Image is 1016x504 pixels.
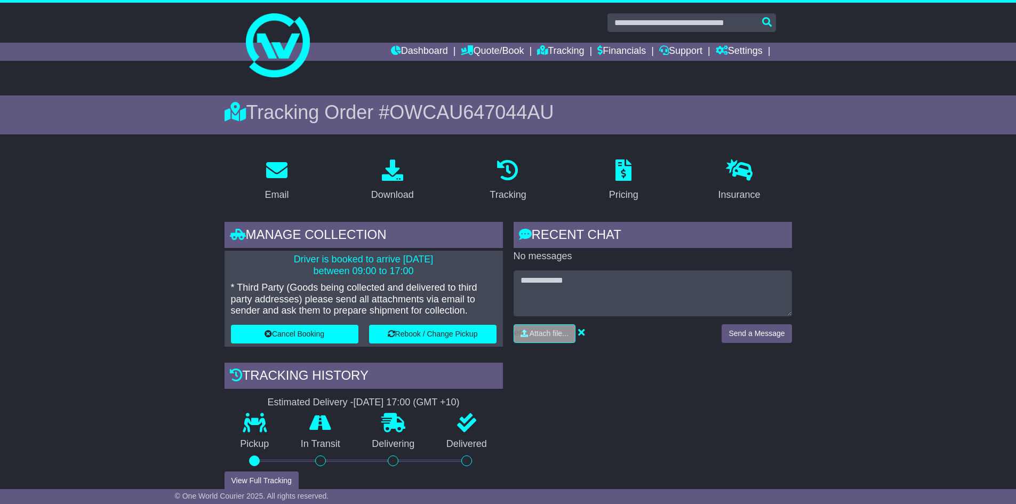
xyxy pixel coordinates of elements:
a: Email [258,156,295,206]
span: OWCAU647044AU [389,101,554,123]
div: Tracking Order # [225,101,792,124]
p: * Third Party (Goods being collected and delivered to third party addresses) please send all atta... [231,282,497,317]
div: Download [371,188,414,202]
a: Quote/Book [461,43,524,61]
a: Tracking [537,43,584,61]
p: In Transit [285,438,356,450]
div: Estimated Delivery - [225,397,503,409]
a: Financials [597,43,646,61]
p: Driver is booked to arrive [DATE] between 09:00 to 17:00 [231,254,497,277]
div: [DATE] 17:00 (GMT +10) [354,397,460,409]
button: View Full Tracking [225,471,299,490]
p: Pickup [225,438,285,450]
div: Email [265,188,289,202]
a: Tracking [483,156,533,206]
div: Tracking [490,188,526,202]
a: Dashboard [391,43,448,61]
a: Download [364,156,421,206]
button: Send a Message [722,324,791,343]
a: Settings [716,43,763,61]
div: Pricing [609,188,638,202]
div: Tracking history [225,363,503,391]
a: Support [659,43,702,61]
p: Delivering [356,438,431,450]
a: Pricing [602,156,645,206]
div: Insurance [718,188,761,202]
p: Delivered [430,438,503,450]
a: Insurance [711,156,767,206]
span: © One World Courier 2025. All rights reserved. [175,492,329,500]
button: Rebook / Change Pickup [369,325,497,343]
div: RECENT CHAT [514,222,792,251]
p: No messages [514,251,792,262]
button: Cancel Booking [231,325,358,343]
div: Manage collection [225,222,503,251]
